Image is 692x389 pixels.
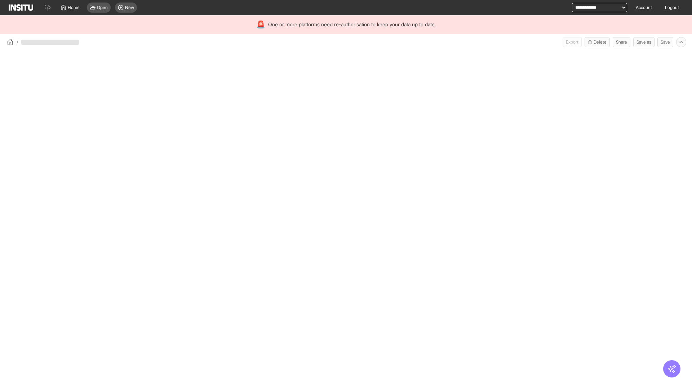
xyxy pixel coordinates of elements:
[633,37,655,47] button: Save as
[9,4,33,11] img: Logo
[657,37,673,47] button: Save
[6,38,18,46] button: /
[68,5,80,10] span: Home
[563,37,582,47] span: Can currently only export from Insights reports.
[97,5,108,10] span: Open
[125,5,134,10] span: New
[563,37,582,47] button: Export
[613,37,630,47] button: Share
[256,19,265,30] div: 🚨
[17,39,18,46] span: /
[585,37,610,47] button: Delete
[268,21,436,28] span: One or more platforms need re-authorisation to keep your data up to date.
